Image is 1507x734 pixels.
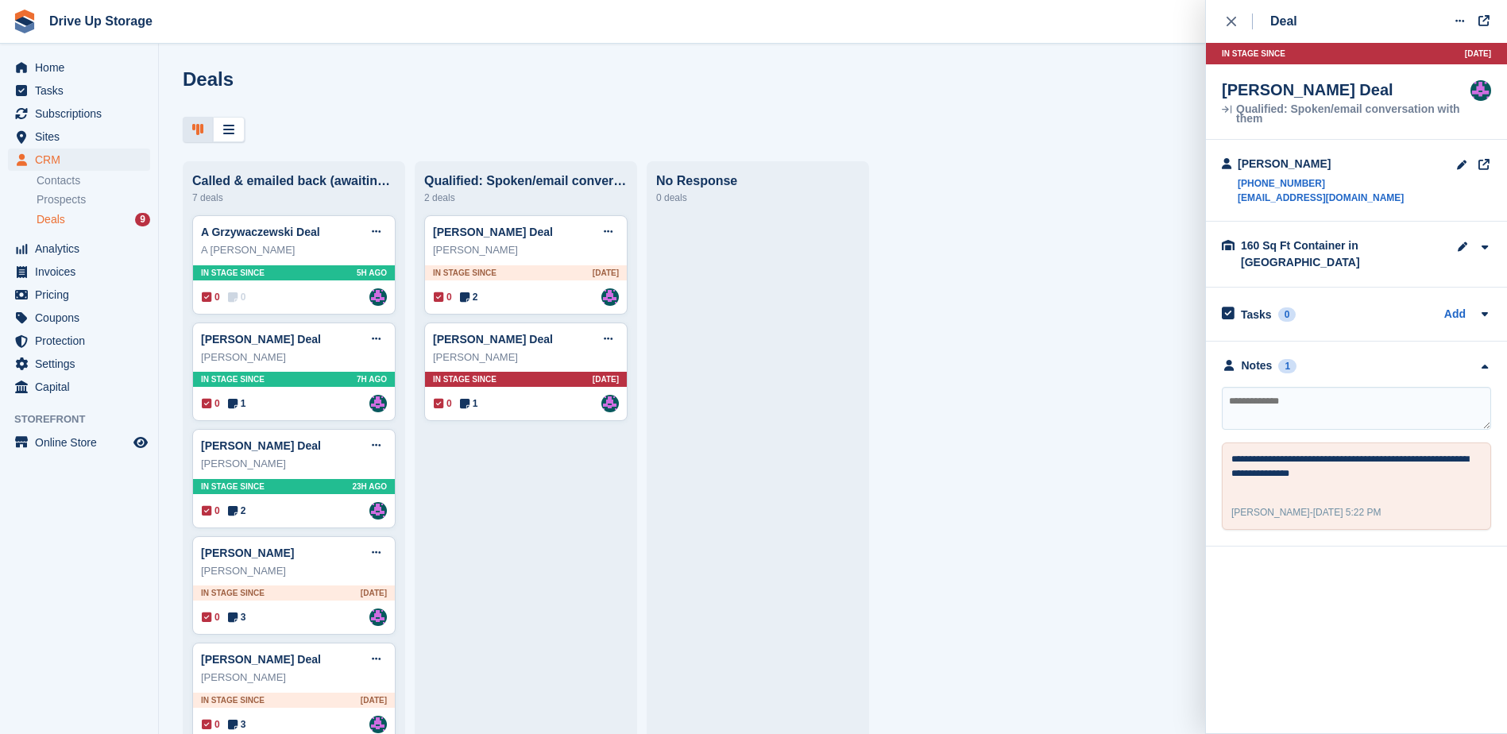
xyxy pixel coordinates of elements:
[433,373,497,385] span: In stage since
[201,587,265,599] span: In stage since
[1278,307,1296,322] div: 0
[1222,48,1285,60] span: In stage since
[201,333,321,346] a: [PERSON_NAME] Deal
[202,610,220,624] span: 0
[35,353,130,375] span: Settings
[433,267,497,279] span: In stage since
[433,226,553,238] a: [PERSON_NAME] Deal
[201,694,265,706] span: In stage since
[369,716,387,733] a: Andy
[601,288,619,306] img: Andy
[1242,357,1273,374] div: Notes
[35,126,130,148] span: Sites
[201,481,265,493] span: In stage since
[35,431,130,454] span: Online Store
[1231,505,1381,520] div: -
[43,8,159,34] a: Drive Up Storage
[8,330,150,352] a: menu
[361,587,387,599] span: [DATE]
[35,284,130,306] span: Pricing
[131,433,150,452] a: Preview store
[601,395,619,412] a: Andy
[202,290,220,304] span: 0
[201,373,265,385] span: In stage since
[424,174,628,188] div: Qualified: Spoken/email conversation with them
[201,653,321,666] a: [PERSON_NAME] Deal
[1470,80,1491,101] img: Andy
[228,504,246,518] span: 2
[656,188,860,207] div: 0 deals
[357,267,387,279] span: 5H AGO
[1241,307,1272,322] h2: Tasks
[35,56,130,79] span: Home
[201,670,387,686] div: [PERSON_NAME]
[8,376,150,398] a: menu
[14,411,158,427] span: Storefront
[8,307,150,329] a: menu
[13,10,37,33] img: stora-icon-8386f47178a22dfd0bd8f6a31ec36ba5ce8667c1dd55bd0f319d3a0aa187defe.svg
[37,211,150,228] a: Deals 9
[1222,104,1470,123] div: Qualified: Spoken/email conversation with them
[35,330,130,352] span: Protection
[201,563,387,579] div: [PERSON_NAME]
[357,373,387,385] span: 7H AGO
[460,396,478,411] span: 1
[35,149,130,171] span: CRM
[369,608,387,626] img: Andy
[37,173,150,188] a: Contacts
[361,694,387,706] span: [DATE]
[1231,507,1310,518] span: [PERSON_NAME]
[202,396,220,411] span: 0
[201,456,387,472] div: [PERSON_NAME]
[228,717,246,732] span: 3
[35,261,130,283] span: Invoices
[1238,176,1404,191] a: [PHONE_NUMBER]
[433,242,619,258] div: [PERSON_NAME]
[656,174,860,188] div: No Response
[202,717,220,732] span: 0
[228,396,246,411] span: 1
[201,439,321,452] a: [PERSON_NAME] Deal
[201,267,265,279] span: In stage since
[201,350,387,365] div: [PERSON_NAME]
[434,290,452,304] span: 0
[35,238,130,260] span: Analytics
[35,376,130,398] span: Capital
[460,290,478,304] span: 2
[433,333,553,346] a: [PERSON_NAME] Deal
[201,226,320,238] a: A Grzywaczewski Deal
[369,502,387,520] img: Andy
[8,126,150,148] a: menu
[192,188,396,207] div: 7 deals
[37,191,150,208] a: Prospects
[1238,191,1404,205] a: [EMAIL_ADDRESS][DOMAIN_NAME]
[228,290,246,304] span: 0
[202,504,220,518] span: 0
[35,307,130,329] span: Coupons
[1222,80,1470,99] div: [PERSON_NAME] Deal
[8,149,150,171] a: menu
[8,431,150,454] a: menu
[369,288,387,306] img: Andy
[1313,507,1381,518] span: [DATE] 5:22 PM
[8,353,150,375] a: menu
[192,174,396,188] div: Called & emailed back (awaiting response)
[8,238,150,260] a: menu
[37,212,65,227] span: Deals
[228,610,246,624] span: 3
[201,547,294,559] a: [PERSON_NAME]
[201,242,387,258] div: A [PERSON_NAME]
[135,213,150,226] div: 9
[369,395,387,412] img: Andy
[8,56,150,79] a: menu
[1444,306,1466,324] a: Add
[35,79,130,102] span: Tasks
[593,373,619,385] span: [DATE]
[8,79,150,102] a: menu
[1270,12,1297,31] div: Deal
